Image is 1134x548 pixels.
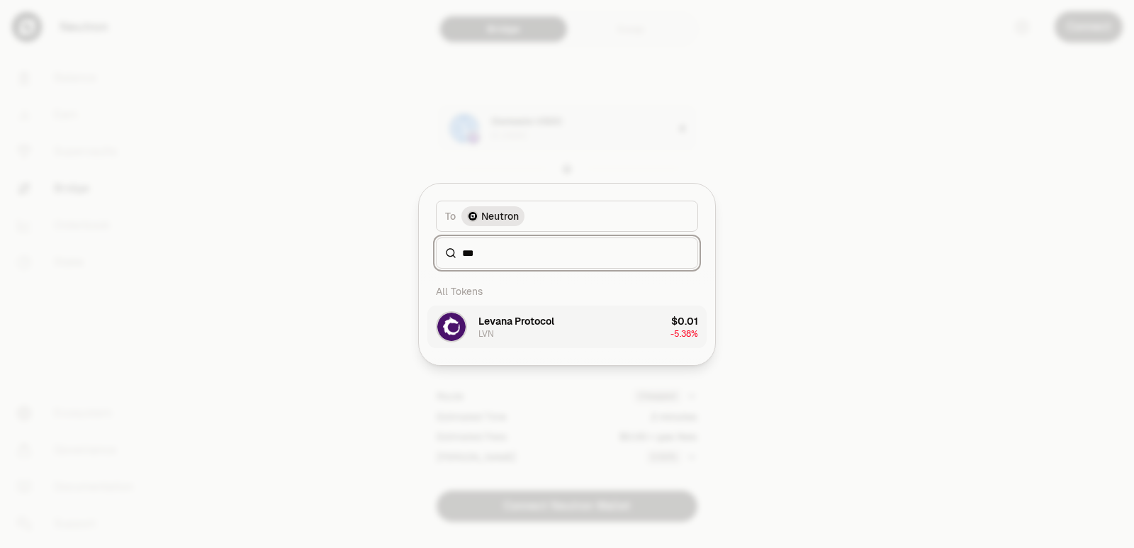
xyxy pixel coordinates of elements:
[436,201,698,232] button: ToNeutron LogoNeutron
[478,328,494,340] div: LVN
[671,314,698,328] div: $0.01
[481,209,519,223] span: Neutron
[445,209,456,223] span: To
[478,314,554,328] div: Levana Protocol
[437,313,466,341] img: LVN Logo
[468,212,477,220] img: Neutron Logo
[427,277,707,306] div: All Tokens
[427,306,707,348] button: LVN LogoLevana ProtocolLVN$0.01-5.38%
[670,328,698,340] span: -5.38%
